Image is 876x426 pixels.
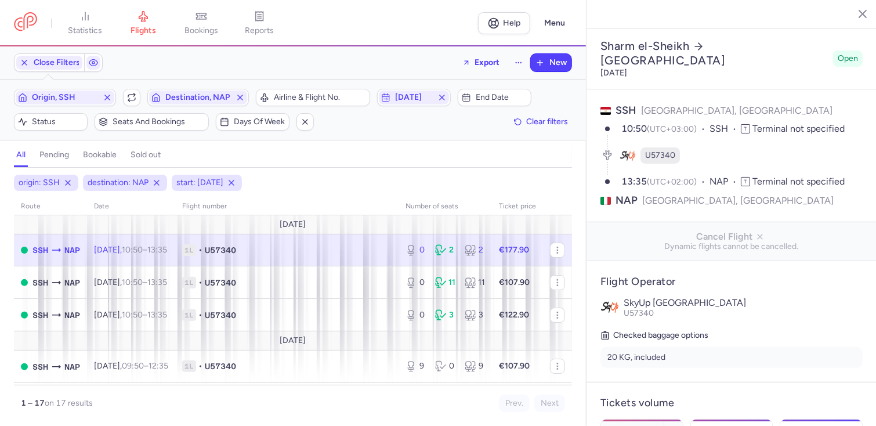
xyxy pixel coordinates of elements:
span: U57340 [205,360,236,372]
span: Days of week [234,117,285,127]
span: destination: NAP [88,177,149,189]
span: 1L [182,244,196,256]
a: statistics [56,10,114,36]
th: number of seats [399,198,492,215]
span: Destination, NAP [165,93,231,102]
span: U57340 [645,150,675,161]
span: Dynamic flights cannot be cancelled. [596,242,867,251]
h4: bookable [83,150,117,160]
a: reports [230,10,288,36]
figure: U5 airline logo [620,147,636,164]
button: Days of week [216,113,289,131]
button: Origin, SSH [14,89,116,106]
h5: Checked baggage options [600,328,863,342]
span: [DATE], [94,245,167,255]
strong: €122.90 [499,310,529,320]
span: Capodichino, Napoli, Italy [64,244,80,257]
th: route [14,198,87,215]
span: [GEOGRAPHIC_DATA], [GEOGRAPHIC_DATA] [642,193,834,208]
button: Status [14,113,88,131]
span: (UTC+03:00) [647,124,697,134]
th: Flight number [175,198,399,215]
span: start: [DATE] [176,177,223,189]
span: OPEN [21,279,28,286]
div: 0 [435,360,455,372]
div: 11 [465,277,485,288]
span: • [198,360,202,372]
h4: sold out [131,150,161,160]
span: Sharm el-Sheikh International Airport, Sharm el-Sheikh, Egypt [32,276,48,289]
div: 3 [465,309,485,321]
button: Export [455,53,507,72]
button: New [531,54,571,71]
span: Airline & Flight No. [274,93,366,102]
time: 09:50 [122,361,144,371]
div: 9 [406,360,426,372]
span: T [741,177,750,186]
span: on 17 results [45,398,93,408]
button: Next [534,395,565,412]
span: statistics [68,26,103,36]
div: 2 [435,244,455,256]
span: Sharm el-Sheikh International Airport, Sharm el-Sheikh, Egypt [32,309,48,322]
strong: €107.90 [499,361,530,371]
span: New [549,58,567,67]
button: End date [458,89,531,106]
time: [DATE] [600,68,627,78]
span: (UTC+02:00) [647,177,697,187]
h4: all [16,150,26,160]
time: 12:35 [149,361,168,371]
a: Help [478,12,530,34]
span: 1L [182,360,196,372]
button: Clear filters [510,113,572,131]
span: [DATE], [94,277,167,287]
span: origin: SSH [19,177,60,189]
span: Close Filters [34,58,80,67]
span: Origin, SSH [32,93,98,102]
span: Export [475,58,499,67]
span: SSH [616,104,636,117]
time: 13:35 [621,176,647,187]
div: 0 [406,309,426,321]
span: Open [838,53,858,64]
th: date [87,198,175,215]
span: Sharm el-Sheikh International Airport, Sharm el-Sheikh, Egypt [32,360,48,373]
span: SSH [710,122,741,136]
time: 13:35 [147,277,167,287]
strong: €177.90 [499,245,529,255]
span: [DATE] [280,336,306,345]
span: NAP [710,175,741,189]
button: Close Filters [15,54,84,71]
span: U57340 [205,244,236,256]
span: [DATE], [94,310,167,320]
h4: Flight Operator [600,275,863,288]
time: 10:50 [122,277,143,287]
span: Terminal not specified [752,123,845,134]
span: • [198,244,202,256]
span: • [198,277,202,288]
time: 13:35 [147,245,167,255]
span: Cancel Flight [596,232,867,242]
div: 11 [435,277,455,288]
th: Ticket price [492,198,543,215]
button: Menu [537,12,572,34]
strong: 1 – 17 [21,398,45,408]
span: flights [131,26,156,36]
span: U57340 [624,308,654,318]
a: bookings [172,10,230,36]
span: NAP [616,193,638,208]
span: OPEN [21,247,28,254]
button: [DATE] [377,89,451,106]
a: flights [114,10,172,36]
span: – [122,245,167,255]
img: SkyUp Malta logo [600,298,619,316]
span: [DATE] [280,220,306,229]
h4: pending [39,150,69,160]
span: – [122,361,168,371]
span: Clear filters [526,117,568,126]
p: SkyUp [GEOGRAPHIC_DATA] [624,298,863,308]
button: Destination, NAP [147,89,249,106]
span: 1L [182,309,196,321]
span: reports [245,26,274,36]
span: Capodichino, Napoli, Italy [64,276,80,289]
